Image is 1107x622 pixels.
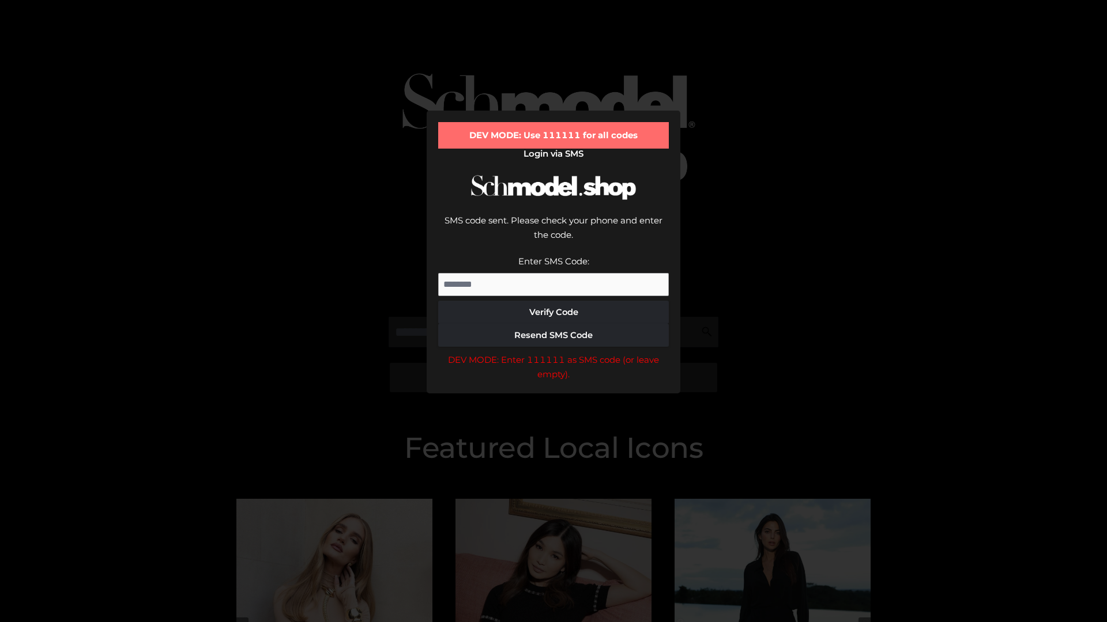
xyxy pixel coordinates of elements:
[438,213,669,254] div: SMS code sent. Please check your phone and enter the code.
[438,149,669,159] h2: Login via SMS
[518,256,589,267] label: Enter SMS Code:
[438,301,669,324] button: Verify Code
[438,122,669,149] div: DEV MODE: Use 111111 for all codes
[438,352,669,382] div: DEV MODE: Enter 111111 as SMS code (or leave empty).
[467,165,640,210] img: Schmodel Logo
[438,324,669,347] button: Resend SMS Code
